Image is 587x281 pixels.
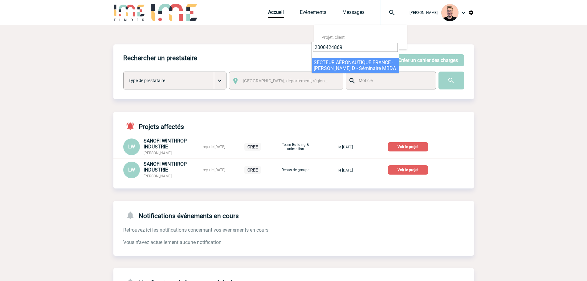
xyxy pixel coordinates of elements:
a: Voir le projet [388,143,430,149]
a: Voir le projet [388,167,430,172]
input: Submit [438,72,464,89]
span: LW [128,144,135,150]
span: le [DATE] [338,145,353,149]
span: LW [128,167,135,173]
h4: Projets affectés [123,122,184,130]
h4: Notifications événements en cours [123,211,239,220]
img: 129741-1.png [441,4,459,21]
span: le [DATE] [338,168,353,172]
span: [GEOGRAPHIC_DATA], département, région... [243,78,328,83]
span: Projet, client [321,35,345,40]
img: IME-Finder [113,4,145,21]
span: [PERSON_NAME] [144,174,172,178]
p: Repas de groupe [280,168,311,172]
li: SECTEUR AÉRONAUTIQUE FRANCE - [PERSON_NAME] D - Séminaire MBDA [312,58,399,73]
p: CREE [244,166,261,174]
span: reçu le [DATE] [203,168,225,172]
input: Mot clé [357,76,430,85]
span: [PERSON_NAME] [410,10,438,15]
span: SANOFI WINTHROP INDUSTRIE [144,161,187,173]
p: Team Building & animation [280,143,311,151]
h4: Rechercher un prestataire [123,54,197,62]
p: Voir le projet [388,142,428,151]
span: [PERSON_NAME] [144,151,172,155]
p: Voir le projet [388,165,428,175]
img: notifications-active-24-px-r.png [126,122,139,130]
span: Vous n'avez actuellement aucune notification [123,239,222,245]
a: Messages [342,9,365,18]
a: Accueil [268,9,284,18]
img: notifications-24-px-g.png [126,211,139,220]
span: Retrouvez ici les notifications concernant vos évenements en cours. [123,227,270,233]
span: reçu le [DATE] [203,145,225,149]
span: SANOFI WINTHROP INDUSTRIE [144,138,187,150]
a: Evénements [300,9,326,18]
p: CREE [244,143,261,151]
